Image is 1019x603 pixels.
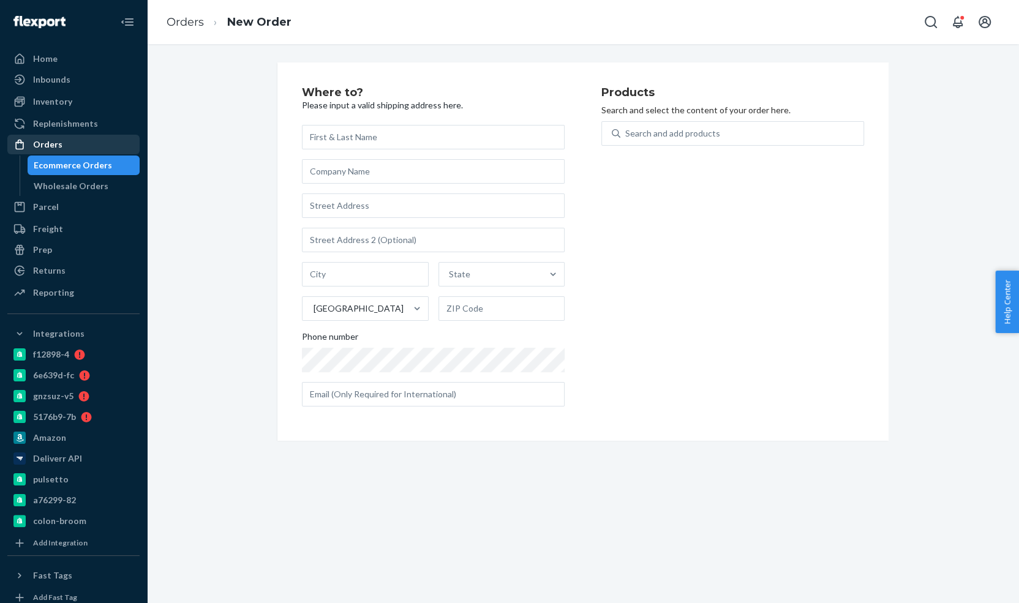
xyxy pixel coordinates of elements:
[33,592,77,602] div: Add Fast Tag
[33,223,63,235] div: Freight
[33,369,74,381] div: 6e639d-fc
[7,240,140,260] a: Prep
[7,219,140,239] a: Freight
[33,118,98,130] div: Replenishments
[227,15,291,29] a: New Order
[33,473,69,485] div: pulsetto
[33,53,58,65] div: Home
[7,114,140,133] a: Replenishments
[115,10,140,34] button: Close Navigation
[302,193,565,218] input: Street Address
[625,127,720,140] div: Search and add products
[34,180,108,192] div: Wholesale Orders
[33,138,62,151] div: Orders
[7,261,140,280] a: Returns
[28,176,140,196] a: Wholesale Orders
[7,324,140,343] button: Integrations
[7,490,140,510] a: a76299-82
[7,566,140,585] button: Fast Tags
[34,159,112,171] div: Ecommerce Orders
[157,4,301,40] ol: breadcrumbs
[449,268,470,280] div: State
[33,569,72,582] div: Fast Tags
[7,386,140,406] a: gnzsuz-v5
[302,125,565,149] input: First & Last Name
[919,10,943,34] button: Open Search Box
[601,87,864,99] h2: Products
[302,331,358,348] span: Phone number
[33,244,52,256] div: Prep
[33,328,85,340] div: Integrations
[314,302,404,315] div: [GEOGRAPHIC_DATA]
[302,228,565,252] input: Street Address 2 (Optional)
[302,382,565,406] input: Email (Only Required for International)
[7,49,140,69] a: Home
[302,159,565,184] input: Company Name
[7,365,140,385] a: 6e639d-fc
[7,345,140,364] a: f12898-4
[33,494,76,506] div: a76299-82
[7,197,140,217] a: Parcel
[7,92,140,111] a: Inventory
[33,411,76,423] div: 5176b9-7b
[33,432,66,444] div: Amazon
[302,99,565,111] p: Please input a valid shipping address here.
[302,87,565,99] h2: Where to?
[312,302,314,315] input: [GEOGRAPHIC_DATA]
[7,283,140,302] a: Reporting
[33,287,74,299] div: Reporting
[167,15,204,29] a: Orders
[7,449,140,468] a: Deliverr API
[7,135,140,154] a: Orders
[7,70,140,89] a: Inbounds
[33,264,66,277] div: Returns
[33,515,86,527] div: colon-broom
[7,428,140,448] a: Amazon
[601,104,864,116] p: Search and select the content of your order here.
[946,10,970,34] button: Open notifications
[33,452,82,465] div: Deliverr API
[33,390,73,402] div: gnzsuz-v5
[995,271,1019,333] button: Help Center
[7,407,140,427] a: 5176b9-7b
[33,537,88,548] div: Add Integration
[302,262,429,287] input: City
[33,348,69,361] div: f12898-4
[7,511,140,531] a: colon-broom
[33,73,70,86] div: Inbounds
[438,296,565,321] input: ZIP Code
[13,16,66,28] img: Flexport logo
[33,96,72,108] div: Inventory
[7,536,140,550] a: Add Integration
[28,155,140,175] a: Ecommerce Orders
[7,470,140,489] a: pulsetto
[972,10,997,34] button: Open account menu
[33,201,59,213] div: Parcel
